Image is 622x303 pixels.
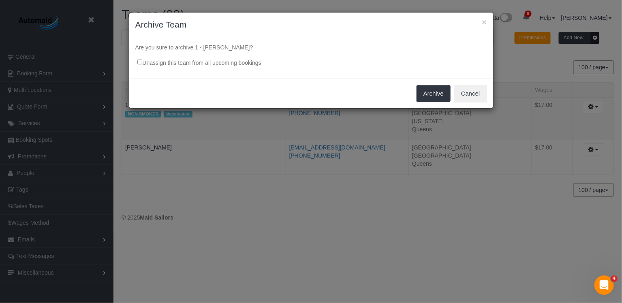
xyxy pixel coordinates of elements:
[417,85,451,102] button: Archive
[611,275,618,282] span: 4
[135,19,487,31] h3: Archive Team
[129,55,261,67] label: Unassign this team from all upcoming bookings
[482,18,487,26] button: ×
[594,275,614,295] iframe: Intercom live chat
[129,13,493,108] sui-modal: Archive Team
[454,85,487,102] button: Cancel
[135,43,487,51] p: Are you sure to archive 1 - [PERSON_NAME]?
[137,60,143,65] input: Unassign this team from all upcoming bookings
